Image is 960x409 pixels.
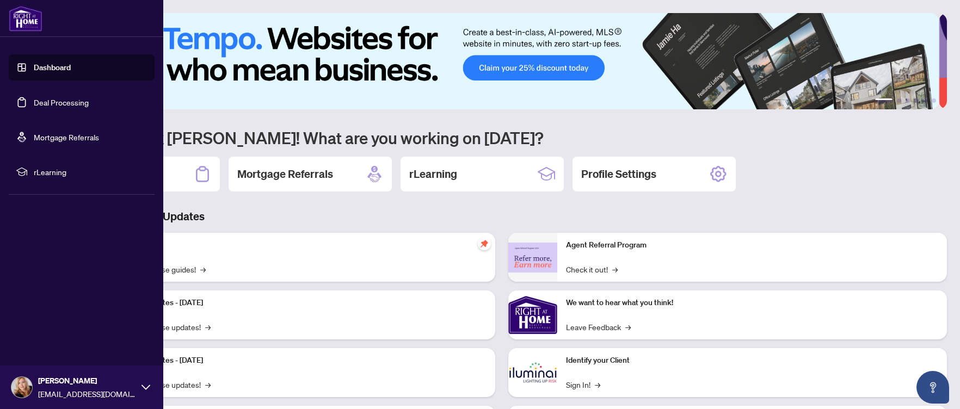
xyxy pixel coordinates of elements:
[34,63,71,72] a: Dashboard
[566,239,938,251] p: Agent Referral Program
[897,98,901,103] button: 2
[114,239,487,251] p: Self-Help
[595,379,600,391] span: →
[34,132,99,142] a: Mortgage Referrals
[11,377,32,398] img: Profile Icon
[34,97,89,107] a: Deal Processing
[38,375,136,387] span: [PERSON_NAME]
[508,348,557,397] img: Identify your Client
[916,371,949,404] button: Open asap
[9,5,42,32] img: logo
[38,388,136,400] span: [EMAIL_ADDRESS][DOMAIN_NAME]
[932,98,936,103] button: 6
[34,166,147,178] span: rLearning
[906,98,910,103] button: 3
[237,166,333,182] h2: Mortgage Referrals
[205,321,211,333] span: →
[508,243,557,272] img: Agent Referral Program
[57,209,947,224] h3: Brokerage & Industry Updates
[566,321,631,333] a: Leave Feedback→
[914,98,919,103] button: 4
[566,297,938,309] p: We want to hear what you think!
[57,127,947,148] h1: Welcome back [PERSON_NAME]! What are you working on [DATE]?
[875,98,893,103] button: 1
[114,355,487,367] p: Platform Updates - [DATE]
[205,379,211,391] span: →
[612,263,618,275] span: →
[114,297,487,309] p: Platform Updates - [DATE]
[478,237,491,250] span: pushpin
[200,263,206,275] span: →
[566,379,600,391] a: Sign In!→
[57,13,939,109] img: Slide 0
[508,290,557,339] img: We want to hear what you think!
[566,355,938,367] p: Identify your Client
[409,166,457,182] h2: rLearning
[625,321,631,333] span: →
[581,166,656,182] h2: Profile Settings
[923,98,927,103] button: 5
[566,263,618,275] a: Check it out!→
